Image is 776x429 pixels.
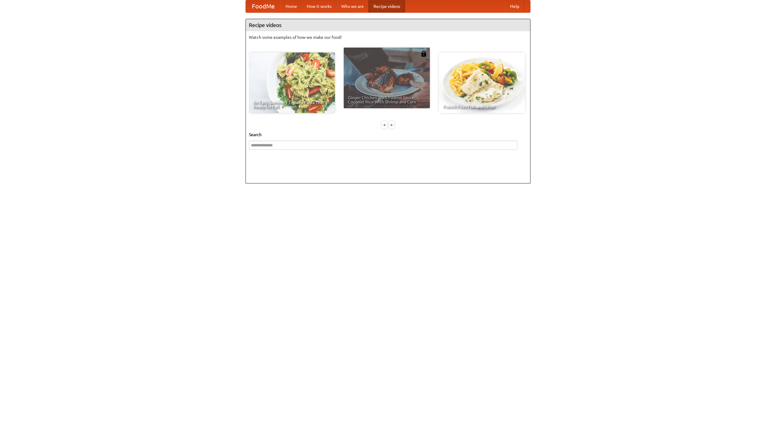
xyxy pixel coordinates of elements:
[302,0,336,12] a: How it works
[443,105,521,109] span: French Fries Fish and Chips
[369,0,405,12] a: Recipe videos
[281,0,302,12] a: Home
[505,0,524,12] a: Help
[382,121,387,129] div: «
[246,19,530,31] h4: Recipe videos
[389,121,394,129] div: »
[249,52,335,113] a: An Easy, Summery Tomato Pasta That's Ready for Fall
[249,34,527,40] p: Watch some examples of how we make our food!
[421,51,427,57] img: 483408.png
[336,0,369,12] a: Who we are
[249,132,527,138] h5: Search
[246,0,281,12] a: FoodMe
[439,52,525,113] a: French Fries Fish and Chips
[253,100,331,109] span: An Easy, Summery Tomato Pasta That's Ready for Fall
